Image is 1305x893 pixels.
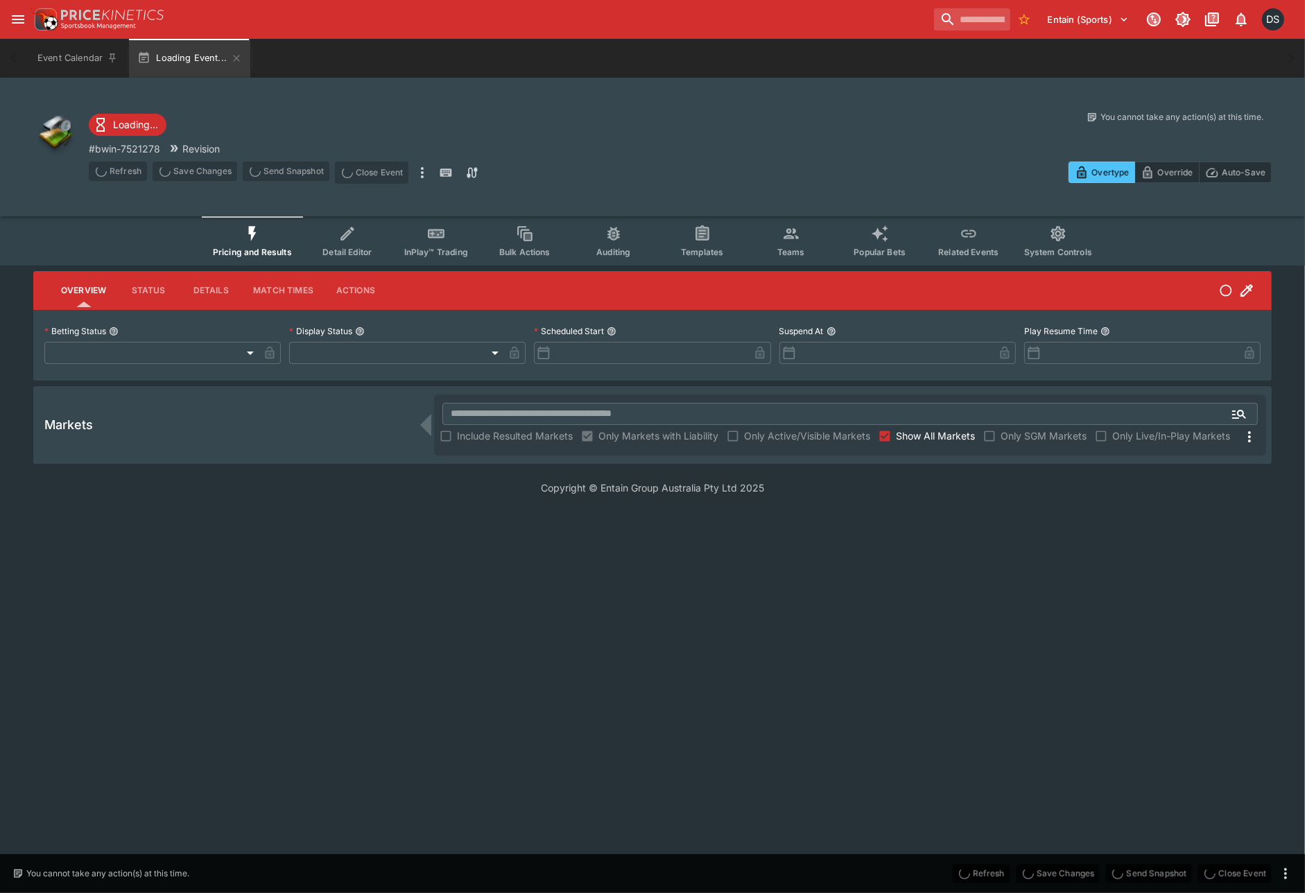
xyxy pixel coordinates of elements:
span: System Controls [1024,247,1092,257]
img: Sportsbook Management [61,23,136,29]
button: Notifications [1229,7,1254,32]
button: Display Status [355,327,365,336]
span: Detail Editor [322,247,372,257]
button: Documentation [1200,7,1225,32]
svg: More [1241,428,1258,445]
span: Only SGM Markets [1001,428,1087,443]
p: Loading... [113,117,158,132]
button: No Bookmarks [1013,8,1035,31]
button: Loading Event... [129,39,250,78]
p: Overtype [1091,165,1129,180]
button: Betting Status [109,327,119,336]
button: Open [1227,401,1252,426]
span: Templates [681,247,723,257]
p: Suspend At [779,325,824,337]
div: Daniel Solti [1262,8,1284,31]
button: more [1277,865,1294,882]
span: Bulk Actions [499,247,551,257]
button: Daniel Solti [1258,4,1288,35]
button: Overtype [1069,162,1135,183]
button: Play Resume Time [1100,327,1110,336]
button: more [414,162,431,184]
button: Match Times [242,274,325,307]
button: open drawer [6,7,31,32]
input: search [934,8,1010,31]
p: Scheduled Start [534,325,604,337]
span: Popular Bets [854,247,906,257]
span: Auditing [596,247,630,257]
span: Only Live/In-Play Markets [1112,428,1230,443]
p: Betting Status [44,325,106,337]
p: Copy To Clipboard [89,141,160,156]
span: Only Active/Visible Markets [744,428,870,443]
button: Toggle light/dark mode [1170,7,1195,32]
button: Overview [50,274,117,307]
span: Teams [777,247,805,257]
button: Status [117,274,180,307]
button: Override [1134,162,1199,183]
button: Details [180,274,242,307]
h5: Markets [44,417,93,433]
p: Auto-Save [1222,165,1265,180]
p: Override [1157,165,1193,180]
button: Scheduled Start [607,327,616,336]
span: InPlay™ Trading [404,247,468,257]
p: You cannot take any action(s) at this time. [26,867,189,880]
p: Display Status [289,325,352,337]
button: Auto-Save [1199,162,1272,183]
span: Pricing and Results [213,247,292,257]
img: other.png [33,111,78,155]
button: Suspend At [827,327,836,336]
button: Select Tenant [1039,8,1137,31]
button: Actions [325,274,387,307]
span: Show All Markets [896,428,975,443]
span: Related Events [938,247,999,257]
img: PriceKinetics [61,10,164,20]
img: PriceKinetics Logo [31,6,58,33]
p: Play Resume Time [1024,325,1098,337]
p: You cannot take any action(s) at this time. [1100,111,1263,123]
span: Include Resulted Markets [457,428,573,443]
p: Revision [182,141,220,156]
span: Only Markets with Liability [598,428,718,443]
button: Connected to PK [1141,7,1166,32]
div: Event type filters [202,216,1103,266]
div: Start From [1069,162,1272,183]
button: Event Calendar [29,39,126,78]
